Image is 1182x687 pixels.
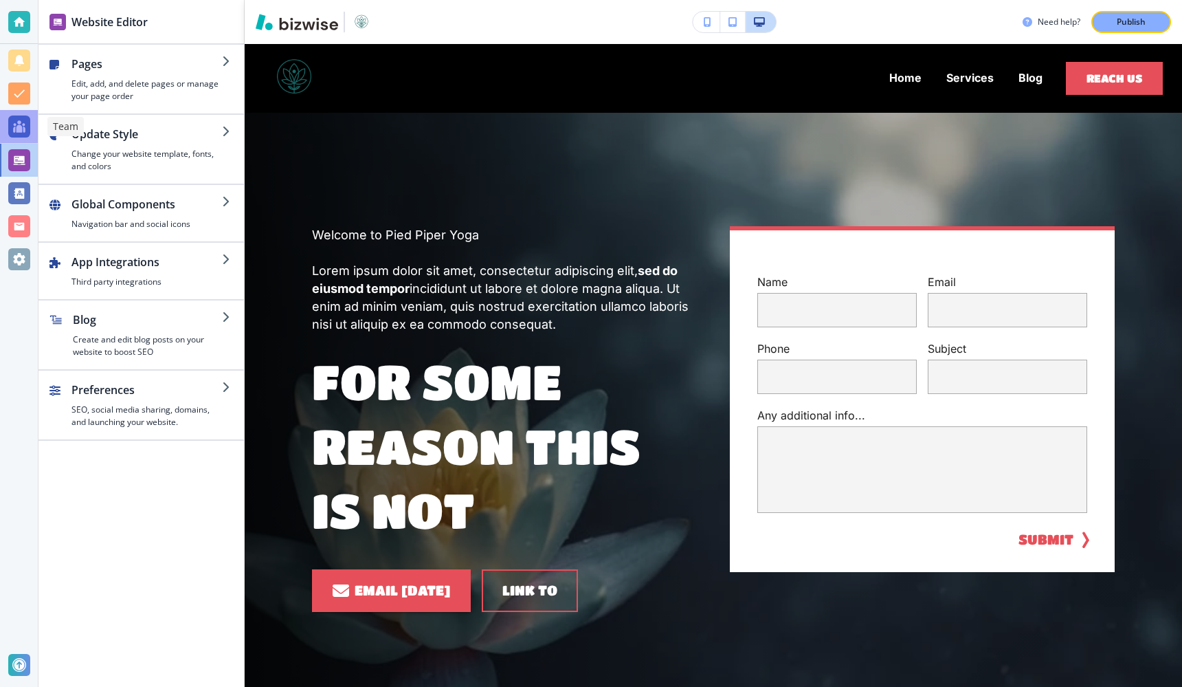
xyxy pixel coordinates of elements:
[71,404,222,428] h4: SEO, social media sharing, domains, and launching your website.
[482,569,578,612] button: link to
[38,115,244,184] button: Update StyleChange your website template, fonts, and colors
[946,70,994,86] p: Services
[71,56,222,72] h2: Pages
[312,349,697,541] p: For some reason this is not
[49,14,66,30] img: editor icon
[38,185,244,241] button: Global ComponentsNavigation bar and social icons
[71,276,222,288] h4: Third party integrations
[350,11,372,33] img: Your Logo
[1117,16,1146,28] p: Publish
[38,371,244,439] button: PreferencesSEO, social media sharing, domains, and launching your website.
[71,148,222,173] h4: Change your website template, fonts, and colors
[1066,62,1163,95] button: Reach Us
[73,334,222,358] h4: Create and edit blog posts on your website to boost SEO
[1018,530,1073,550] button: SUBMIT
[312,569,471,612] a: Email [DATE]
[889,70,922,86] p: Home
[312,263,680,296] strong: sed do eiusmod tempor
[38,243,244,299] button: App IntegrationsThird party integrations
[256,14,338,30] img: Bizwise Logo
[928,274,1087,290] p: Email
[757,408,1087,424] p: Any additional info...
[53,120,78,133] p: Team
[71,196,222,212] h2: Global Components
[757,274,917,290] p: Name
[312,226,697,244] p: Welcome to Pied Piper Yoga
[928,341,1087,357] p: Subject
[312,262,697,334] p: Lorem ipsum dolor sit amet, consectetur adipiscing elit, incididunt ut labore et dolore magna ali...
[71,254,222,270] h2: App Integrations
[757,341,917,357] p: Phone
[1038,16,1080,28] h3: Need help?
[71,382,222,398] h2: Preferences
[71,78,222,102] h4: Edit, add, and delete pages or manage your page order
[38,301,244,369] button: BlogCreate and edit blog posts on your website to boost SEO
[38,45,244,113] button: PagesEdit, add, and delete pages or manage your page order
[265,49,323,107] img: Pied Piper
[73,312,222,328] h2: Blog
[1018,70,1042,86] p: Blog
[71,218,222,230] h4: Navigation bar and social icons
[71,14,148,30] h2: Website Editor
[1091,11,1171,33] button: Publish
[71,126,222,142] h2: Update Style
